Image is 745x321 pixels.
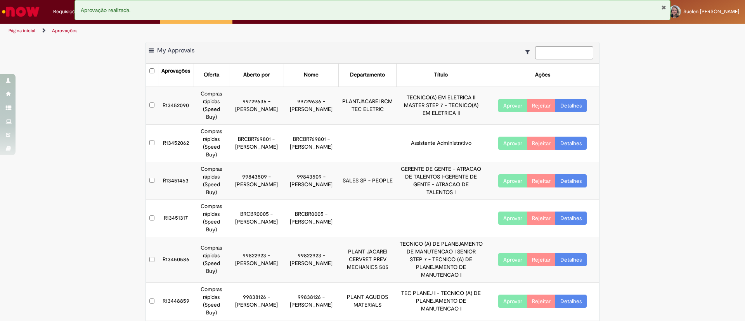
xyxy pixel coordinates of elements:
[397,162,486,200] td: GERENTE DE GENTE - ATRACAO DE TALENTOS I-GERENTE DE GENTE - ATRACAO DE TALENTOS I
[284,237,338,283] td: 99822923 - [PERSON_NAME]
[194,283,229,320] td: Compras rápidas (Speed Buy)
[397,237,486,283] td: TECNICO (A) DE PLANEJAMENTO DE MANUTENCAO I SENIOR STEP 7 - TECNICO (A) DE PLANEJAMENTO DE MANUTE...
[397,87,486,124] td: TECNICO(A) EM ELETRICA II MASTER STEP 7 - TECNICO(A) EM ELETRICA II
[229,200,284,237] td: BRCBR0005 - [PERSON_NAME]
[52,28,78,34] a: Aprovações
[194,237,229,283] td: Compras rápidas (Speed Buy)
[284,200,338,237] td: BRCBR0005 - [PERSON_NAME]
[535,71,550,79] div: Ações
[339,87,397,124] td: PLANTJACAREI RCM TEC ELETRIC
[527,212,556,225] button: Rejeitar
[158,237,194,283] td: R13450586
[683,8,739,15] span: Suelen [PERSON_NAME]
[229,87,284,124] td: 99729636 - [PERSON_NAME]
[284,283,338,320] td: 99838126 - [PERSON_NAME]
[194,162,229,200] td: Compras rápidas (Speed Buy)
[397,124,486,162] td: Assistente Administrativo
[229,162,284,200] td: 99843509 - [PERSON_NAME]
[555,212,587,225] a: Detalhes
[158,124,194,162] td: R13452062
[397,283,486,320] td: TEC PLANEJ I - TECNICO (A) DE PLANEJAMENTO DE MANUTENCAO I
[9,28,35,34] a: Página inicial
[498,212,527,225] button: Aprovar
[527,253,556,266] button: Rejeitar
[6,24,491,38] ul: Trilhas de página
[53,8,80,16] span: Requisições
[81,7,130,14] span: Aprovação realizada.
[527,174,556,187] button: Rejeitar
[229,124,284,162] td: BRCBR769801 - [PERSON_NAME]
[158,283,194,320] td: R13448859
[498,99,527,112] button: Aprovar
[194,200,229,237] td: Compras rápidas (Speed Buy)
[498,174,527,187] button: Aprovar
[284,87,338,124] td: 99729636 - [PERSON_NAME]
[498,295,527,308] button: Aprovar
[229,237,284,283] td: 99822923 - [PERSON_NAME]
[243,71,270,79] div: Aberto por
[339,283,397,320] td: PLANT AGUDOS MATERIALS
[527,295,556,308] button: Rejeitar
[498,137,527,150] button: Aprovar
[158,200,194,237] td: R13451317
[661,4,666,10] button: Fechar Notificação
[555,137,587,150] a: Detalhes
[527,99,556,112] button: Rejeitar
[304,71,319,79] div: Nome
[339,237,397,283] td: PLANT JACAREI CERVRET PREV MECHANICS 505
[555,295,587,308] a: Detalhes
[350,71,385,79] div: Departamento
[284,124,338,162] td: BRCBR769801 - [PERSON_NAME]
[527,137,556,150] button: Rejeitar
[498,253,527,266] button: Aprovar
[555,174,587,187] a: Detalhes
[158,162,194,200] td: R13451463
[157,47,194,54] span: My Approvals
[1,4,41,19] img: ServiceNow
[161,67,190,75] div: Aprovações
[339,162,397,200] td: SALES SP - PEOPLE
[555,99,587,112] a: Detalhes
[434,71,448,79] div: Título
[158,87,194,124] td: R13452090
[525,49,534,55] i: Mostrar filtros para: Suas Solicitações
[194,124,229,162] td: Compras rápidas (Speed Buy)
[555,253,587,266] a: Detalhes
[194,87,229,124] td: Compras rápidas (Speed Buy)
[158,64,194,87] th: Aprovações
[284,162,338,200] td: 99843509 - [PERSON_NAME]
[204,71,219,79] div: Oferta
[229,283,284,320] td: 99838126 - [PERSON_NAME]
